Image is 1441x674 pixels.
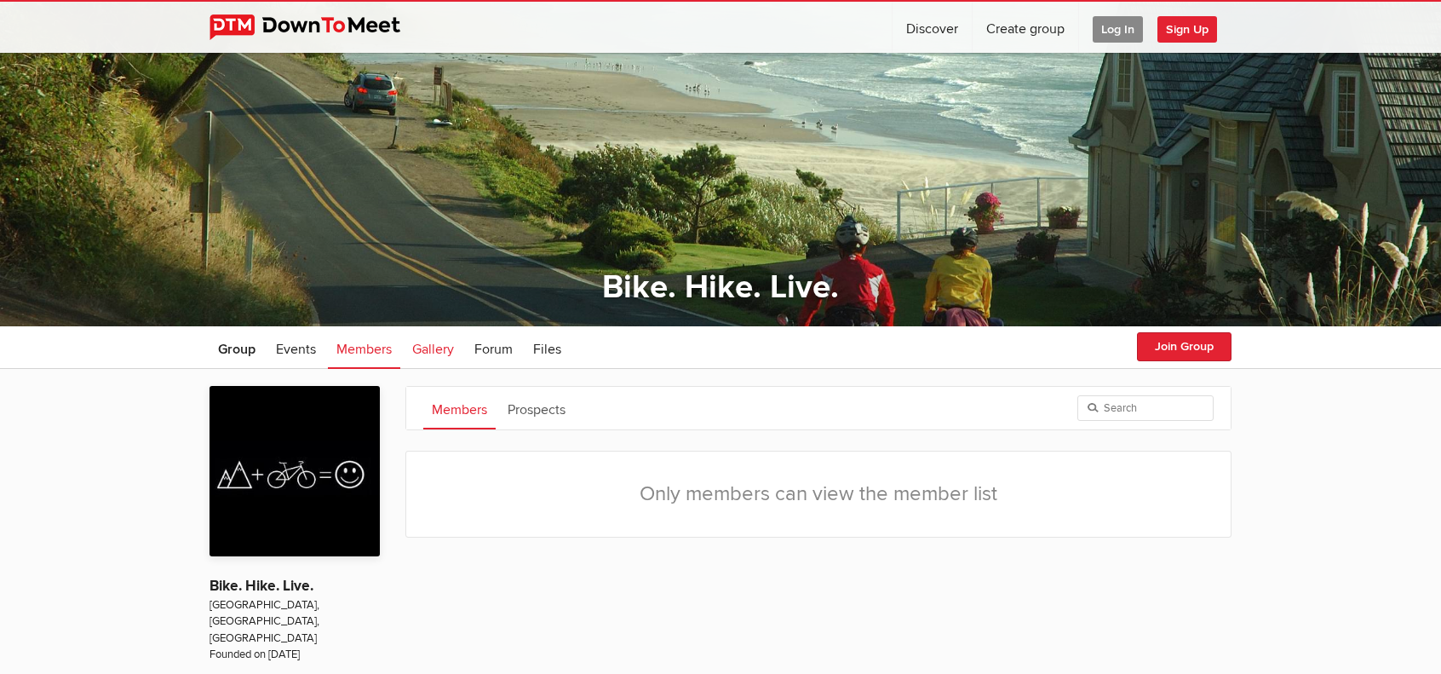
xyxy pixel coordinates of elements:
[893,2,972,53] a: Discover
[499,387,574,429] a: Prospects
[1077,395,1214,421] input: Search
[328,326,400,369] a: Members
[276,341,316,358] span: Events
[1157,16,1217,43] span: Sign Up
[474,341,513,358] span: Forum
[336,341,392,358] span: Members
[1093,16,1143,43] span: Log In
[267,326,324,369] a: Events
[1079,2,1157,53] a: Log In
[406,452,1231,537] div: Only members can view the member list
[210,14,427,40] img: DownToMeet
[210,597,380,647] span: [GEOGRAPHIC_DATA], [GEOGRAPHIC_DATA], [GEOGRAPHIC_DATA]
[404,326,462,369] a: Gallery
[218,341,255,358] span: Group
[412,341,454,358] span: Gallery
[1157,2,1231,53] a: Sign Up
[1137,332,1231,361] button: Join Group
[602,268,839,307] a: Bike. Hike. Live.
[525,326,570,369] a: Files
[210,386,380,556] img: Bike. Hike. Live.
[423,387,496,429] a: Members
[533,341,561,358] span: Files
[466,326,521,369] a: Forum
[210,647,380,663] span: Founded on [DATE]
[973,2,1078,53] a: Create group
[210,326,264,369] a: Group
[210,577,313,595] a: Bike. Hike. Live.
